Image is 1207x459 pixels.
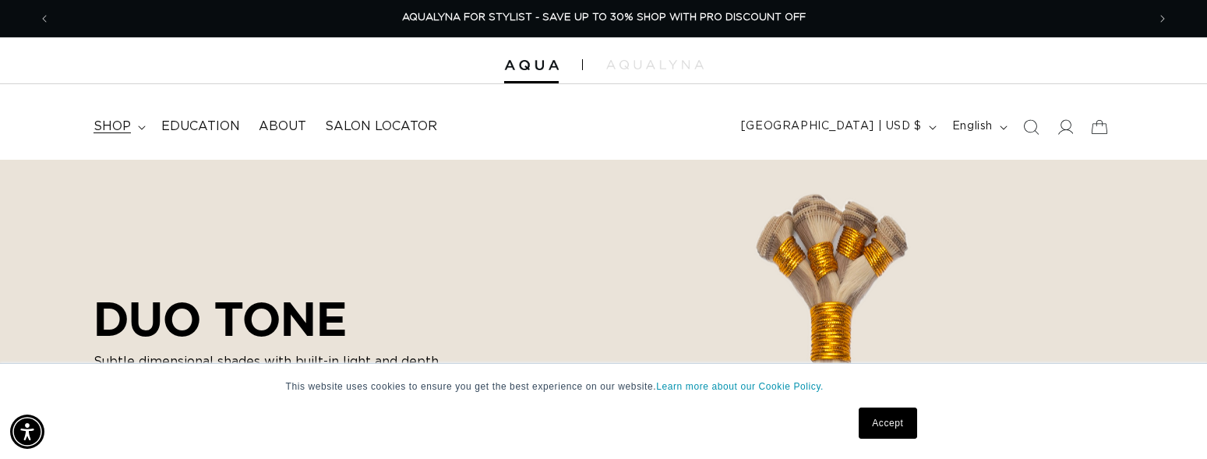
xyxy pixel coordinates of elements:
a: Salon Locator [316,109,446,144]
img: aqualyna.com [606,60,704,69]
span: shop [94,118,131,135]
a: About [249,109,316,144]
span: [GEOGRAPHIC_DATA] | USD $ [741,118,922,135]
p: Subtle dimensional shades with built-in light and depth. [94,352,444,371]
p: This website uses cookies to ensure you get the best experience on our website. [286,380,922,394]
span: Education [161,118,240,135]
button: English [943,112,1014,142]
h2: DUO TONE [94,291,444,346]
a: Education [152,109,249,144]
span: AQUALYNA FOR STYLIST - SAVE UP TO 30% SHOP WITH PRO DISCOUNT OFF [402,12,806,23]
span: Salon Locator [325,118,437,135]
span: About [259,118,306,135]
summary: shop [84,109,152,144]
button: Previous announcement [27,4,62,34]
div: Accessibility Menu [10,415,44,449]
button: Next announcement [1145,4,1180,34]
span: English [952,118,993,135]
summary: Search [1014,110,1048,144]
img: Aqua Hair Extensions [504,60,559,71]
a: Learn more about our Cookie Policy. [656,381,824,392]
a: Accept [859,408,916,439]
button: [GEOGRAPHIC_DATA] | USD $ [732,112,943,142]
